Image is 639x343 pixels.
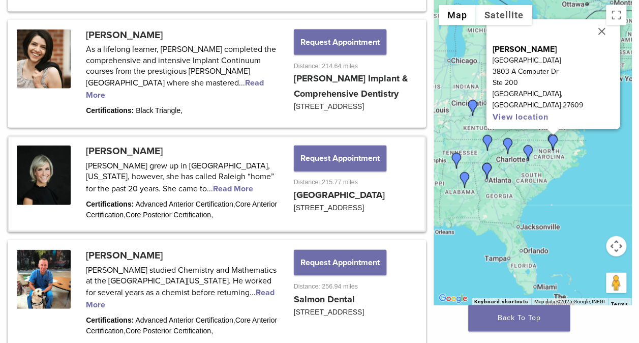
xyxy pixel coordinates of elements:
[606,236,626,256] button: Map camera controls
[474,298,528,305] button: Keyboard shortcuts
[492,66,614,77] p: 3803-A Computer Dr
[492,55,614,66] p: [GEOGRAPHIC_DATA]
[294,146,386,171] button: Request Appointment
[479,135,496,151] div: Dr. Jeffrey Beeler
[468,305,570,331] a: Back To Top
[545,135,561,151] div: Dr. Anna Abernethy
[500,138,516,154] div: Dr. Rebekkah Merrell
[520,145,536,161] div: Dr. Ann Coambs
[492,112,548,122] a: View location
[465,100,481,116] div: Dr. Tina Lefta
[479,163,495,179] div: Dr. Skip Dolt
[606,273,626,293] button: Drag Pegman onto the map to open Street View
[448,153,465,169] div: Dr. Steven Leach
[544,134,561,150] div: Dr. Lauren Chapman
[294,250,386,275] button: Request Appointment
[476,5,532,25] button: Show satellite imagery
[436,292,470,305] img: Google
[492,44,614,55] p: [PERSON_NAME]
[294,30,386,55] button: Request Appointment
[439,5,476,25] button: Show street map
[492,77,614,89] p: Ste 200
[611,301,628,307] a: Terms (opens in new tab)
[606,5,626,25] button: Toggle fullscreen view
[589,19,614,44] button: Close
[457,172,473,188] div: Dr. Christopher Salmon
[534,299,605,304] span: Map data ©2025 Google, INEGI
[436,292,470,305] a: Open this area in Google Maps (opens a new window)
[492,89,614,111] p: [GEOGRAPHIC_DATA], [GEOGRAPHIC_DATA] 27609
